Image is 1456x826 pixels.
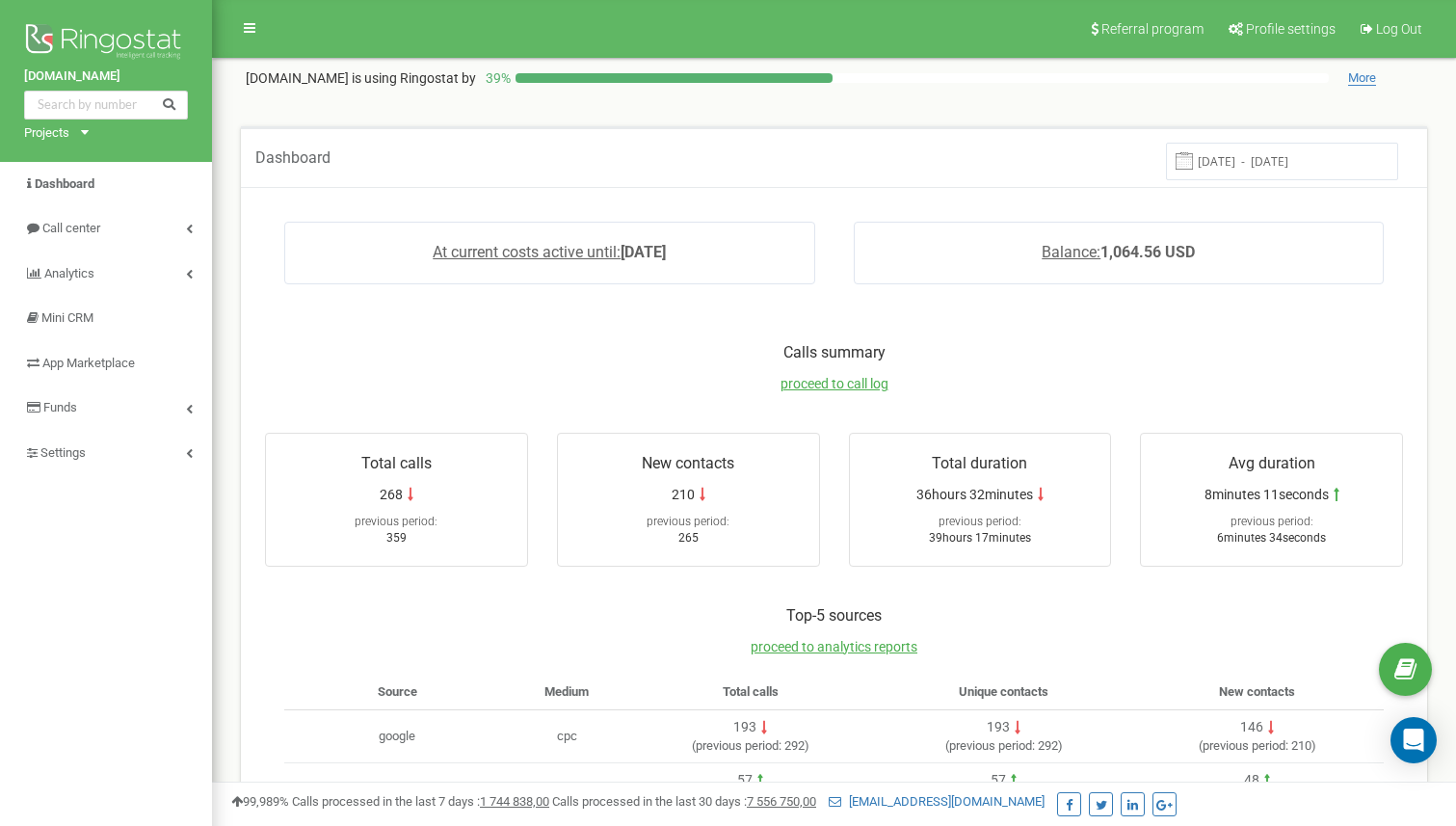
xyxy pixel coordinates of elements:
[751,639,917,654] a: proceed to analytics reports
[1217,531,1326,545] span: 6minutes 34seconds
[41,310,93,325] span: Mini CRM
[678,531,699,545] span: 265
[1042,243,1195,261] a: Balance:1,064.56 USD
[696,738,781,753] span: previous period:
[781,376,888,391] a: proceed to call log
[24,91,188,120] input: Search by number
[43,400,77,414] span: Funds
[1203,738,1288,753] span: previous period:
[246,68,476,88] p: [DOMAIN_NAME]
[433,243,666,261] a: At current costs active until:[DATE]
[642,454,734,472] span: New contacts
[24,19,188,67] img: Ringostat logo
[1240,718,1263,737] div: 146
[733,718,756,737] div: 193
[1231,515,1313,528] span: previous period:
[829,794,1045,809] a: [EMAIL_ADDRESS][DOMAIN_NAME]
[945,738,1063,753] span: ( 292 )
[987,718,1010,737] div: 193
[672,485,695,504] span: 210
[552,794,816,809] span: Calls processed in the last 30 days :
[433,243,621,261] span: At current costs active until:
[939,515,1021,528] span: previous period:
[42,356,135,370] span: App Marketplace
[284,763,510,817] td: facebook
[747,794,816,809] u: 7 556 750,00
[380,485,403,504] span: 268
[378,684,417,699] span: Source
[723,684,779,699] span: Total calls
[510,763,623,817] td: cpc
[1205,485,1329,504] span: 8minutes 11seconds
[24,67,188,86] a: [DOMAIN_NAME]
[692,738,809,753] span: ( 292 )
[1244,771,1259,790] div: 48
[991,771,1006,790] div: 57
[361,454,432,472] span: Total calls
[480,794,549,809] u: 1 744 838,00
[1199,738,1316,753] span: ( 210 )
[737,771,753,790] div: 57
[1229,454,1315,472] span: Avg duration
[284,709,510,763] td: google
[24,124,69,143] div: Projects
[783,343,886,361] span: Calls summary
[35,176,94,191] span: Dashboard
[510,709,623,763] td: cpc
[786,606,882,625] span: Top-5 sources
[959,684,1048,699] span: Unique contacts
[949,738,1035,753] span: previous period:
[355,515,437,528] span: previous period:
[231,794,289,809] span: 99,989%
[476,68,516,88] p: 39 %
[352,70,476,86] span: is using Ringostat by
[255,148,331,167] span: Dashboard
[386,531,407,545] span: 359
[1246,21,1336,37] span: Profile settings
[916,485,1033,504] span: 36hours 32minutes
[292,794,549,809] span: Calls processed in the last 7 days :
[1348,70,1376,86] span: More
[40,445,86,460] span: Settings
[42,221,100,235] span: Call center
[544,684,589,699] span: Medium
[1390,717,1437,763] div: Open Intercom Messenger
[1219,684,1295,699] span: New contacts
[1101,21,1204,37] span: Referral program
[1042,243,1100,261] span: Balance:
[1376,21,1422,37] span: Log Out
[44,266,94,280] span: Analytics
[932,454,1027,472] span: Total duration
[929,531,1031,545] span: 39hours 17minutes
[647,515,729,528] span: previous period:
